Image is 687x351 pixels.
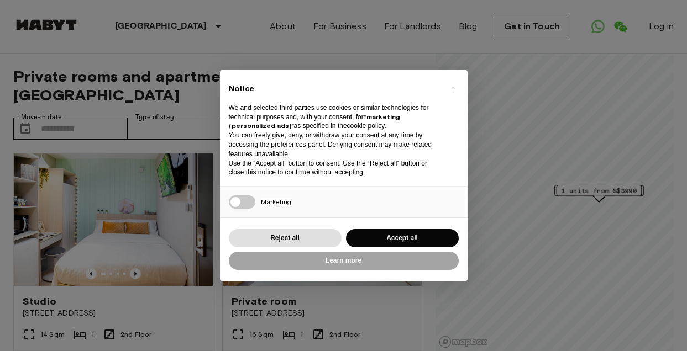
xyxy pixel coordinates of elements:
button: Reject all [229,229,342,247]
p: You can freely give, deny, or withdraw your consent at any time by accessing the preferences pane... [229,131,441,158]
span: × [451,81,455,94]
span: Marketing [261,198,291,206]
button: Learn more [229,252,459,270]
h2: Notice [229,83,441,94]
p: We and selected third parties use cookies or similar technologies for technical purposes and, wit... [229,103,441,131]
strong: “marketing (personalized ads)” [229,113,400,130]
a: cookie policy [347,122,385,130]
p: Use the “Accept all” button to consent. Use the “Reject all” button or close this notice to conti... [229,159,441,178]
button: Close this notice [444,79,462,97]
button: Accept all [346,229,459,247]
